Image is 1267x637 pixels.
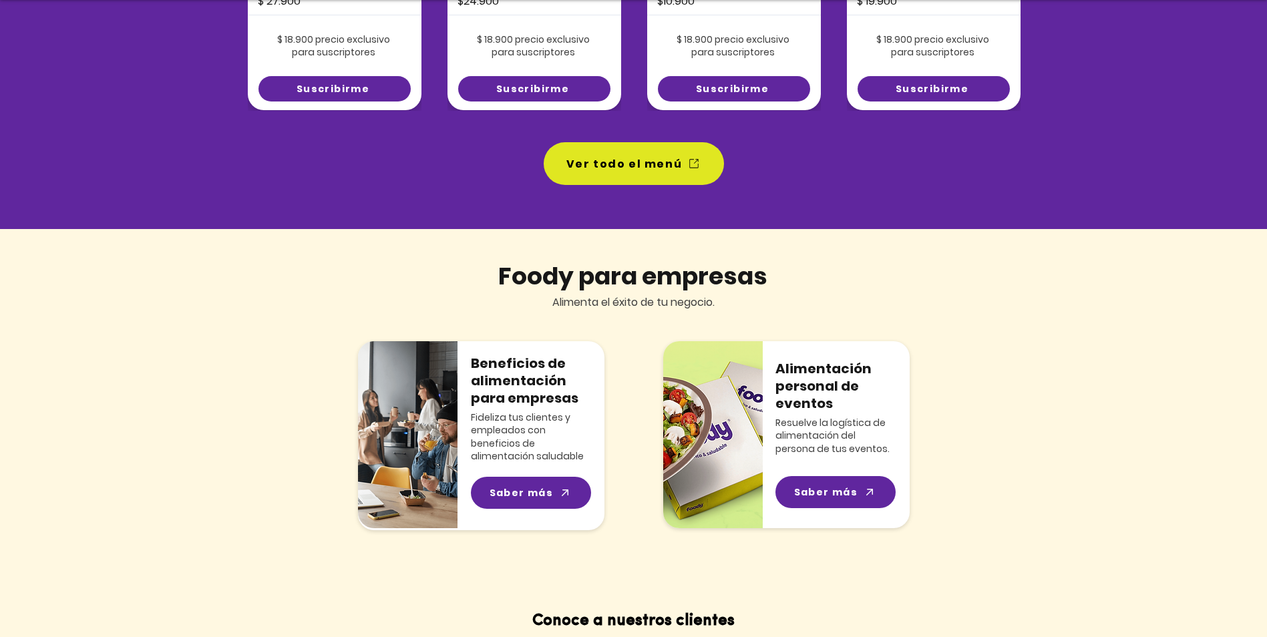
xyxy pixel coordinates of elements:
[876,33,989,59] span: $ 18.900 precio exclusivo para suscriptores
[775,476,896,508] a: Saber más
[896,82,968,96] span: Suscribirme
[696,82,769,96] span: Suscribirme
[490,486,554,500] span: Saber más
[544,142,724,185] a: Ver todo el menú
[532,613,735,629] span: Conoce a nuestros clientes
[498,259,767,293] span: Foody para empresas
[277,33,390,59] span: $ 18.900 precio exclusivo para suscriptores
[297,82,369,96] span: Suscribirme
[663,341,763,528] img: cateringCompressed.png
[358,341,458,528] img: img-beneficiosCompressed.png
[471,477,591,509] a: Saber más
[1190,560,1254,624] iframe: Messagebird Livechat Widget
[471,411,584,463] span: Fideliza tus clientes y empleados con beneficios de alimentación saludable
[775,416,890,455] span: Resuelve la logística de alimentación del persona de tus eventos.
[775,359,872,413] span: Alimentación personal de eventos
[677,33,789,59] span: $ 18.900 precio exclusivo para suscriptores
[566,156,683,172] span: Ver todo el menú
[477,33,590,59] span: $ 18.900 precio exclusivo para suscriptores
[552,294,715,310] span: Alimenta el éxito de tu negocio.
[858,76,1010,101] a: Suscribirme
[658,76,810,101] a: Suscribirme
[258,76,411,101] a: Suscribirme
[794,485,858,499] span: Saber más
[471,354,578,407] span: Beneficios de alimentación para empresas
[458,76,610,101] a: Suscribirme
[496,82,569,96] span: Suscribirme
